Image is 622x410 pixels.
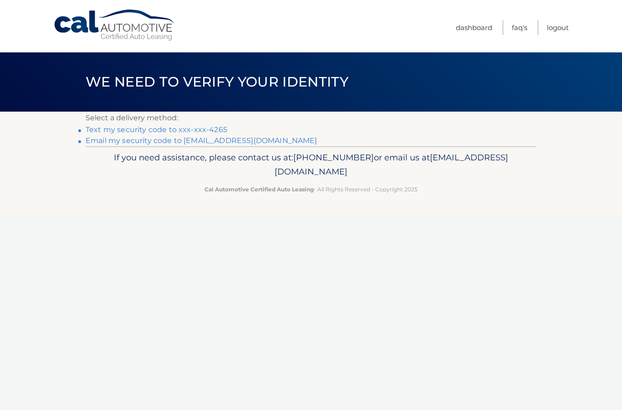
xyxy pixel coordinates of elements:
a: Dashboard [456,20,492,35]
a: Text my security code to xxx-xxx-4265 [86,125,227,134]
a: Logout [547,20,569,35]
p: - All Rights Reserved - Copyright 2025 [92,184,530,194]
a: FAQ's [512,20,527,35]
span: We need to verify your identity [86,73,348,90]
strong: Cal Automotive Certified Auto Leasing [204,186,314,193]
a: Cal Automotive [53,9,176,41]
a: Email my security code to [EMAIL_ADDRESS][DOMAIN_NAME] [86,136,317,145]
p: Select a delivery method: [86,112,536,124]
p: If you need assistance, please contact us at: or email us at [92,150,530,179]
span: [PHONE_NUMBER] [293,152,374,163]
